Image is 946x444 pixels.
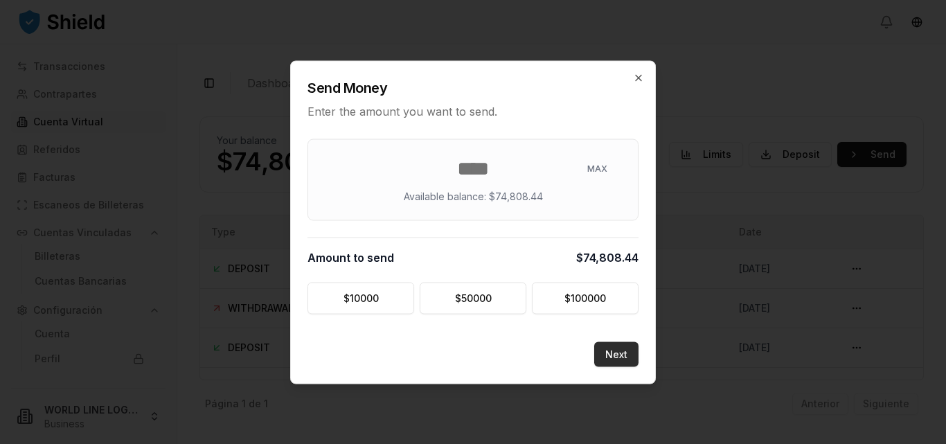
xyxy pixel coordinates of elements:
[579,157,616,179] button: MAX
[307,103,639,119] p: Enter the amount you want to send.
[307,282,414,314] button: $10000
[532,282,639,314] button: $100000
[420,282,526,314] button: $50000
[307,78,639,97] h2: Send Money
[594,341,639,366] button: Next
[404,189,543,203] p: Available balance: $74,808.44
[576,249,639,265] span: $74,808.44
[307,249,394,265] span: Amount to send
